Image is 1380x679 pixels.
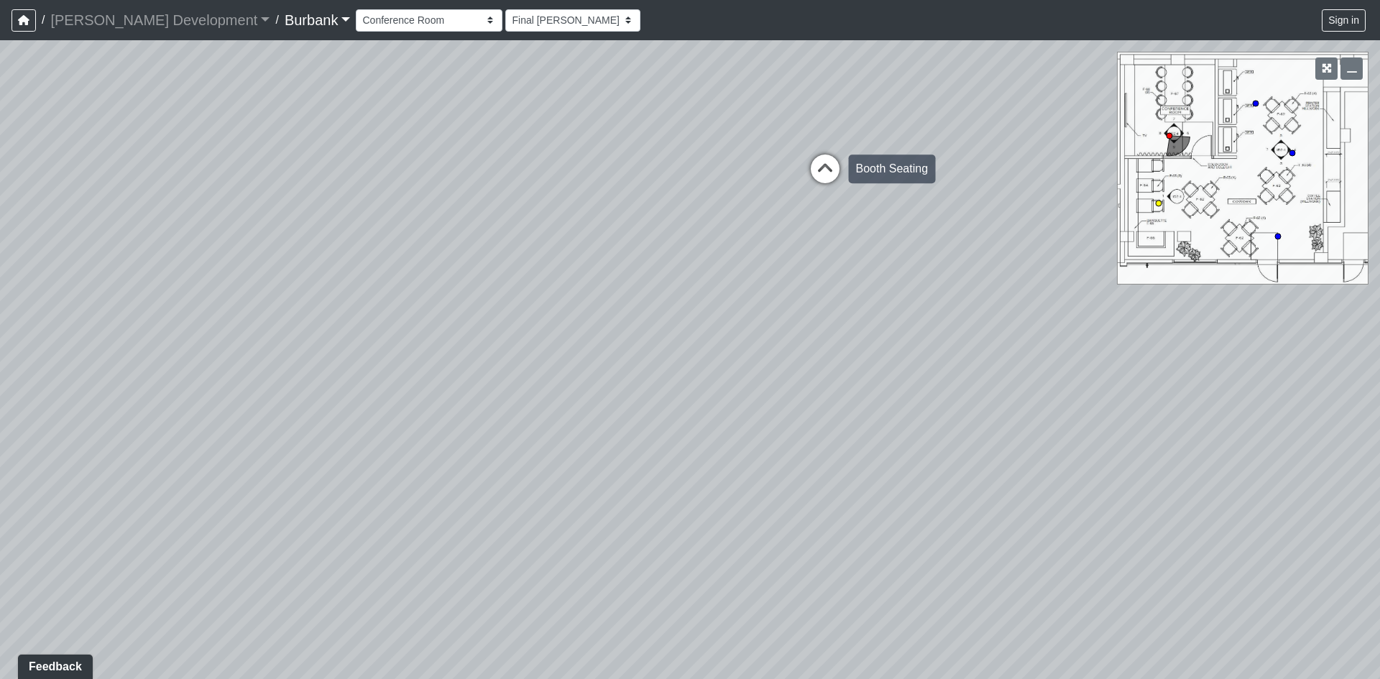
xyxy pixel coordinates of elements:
[36,6,50,34] span: /
[270,6,284,34] span: /
[11,650,96,679] iframe: Ybug feedback widget
[285,6,351,34] a: Burbank
[50,6,270,34] a: [PERSON_NAME] Development
[849,154,936,183] div: Booth Seating
[1322,9,1366,32] button: Sign in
